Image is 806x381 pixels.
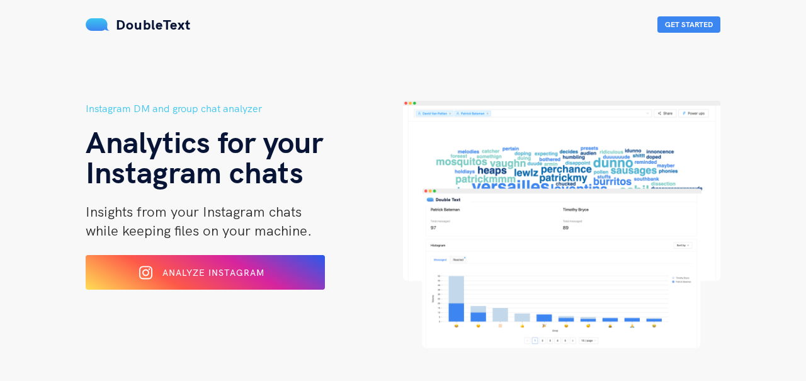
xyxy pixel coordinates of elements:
span: DoubleText [116,16,191,33]
span: while keeping files on your machine. [86,222,312,239]
img: mS3x8y1f88AAAAABJRU5ErkJggg== [86,18,110,31]
span: Insights from your Instagram chats [86,203,302,220]
img: hero [403,101,720,348]
h5: Instagram DM and group chat analyzer [86,101,403,117]
span: Analytics for your [86,123,323,161]
button: Get Started [657,16,720,33]
span: Instagram chats [86,153,304,191]
a: DoubleText [86,16,191,33]
button: Analyze Instagram [86,255,325,290]
span: Analyze Instagram [162,267,264,278]
a: Analyze Instagram [86,271,325,283]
